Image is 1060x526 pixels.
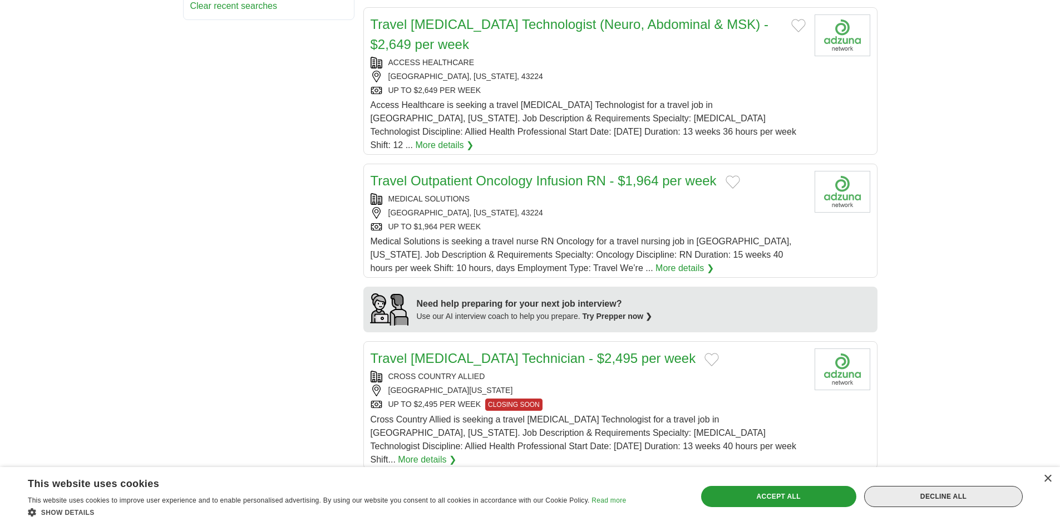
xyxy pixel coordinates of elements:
[591,496,626,504] a: Read more, opens a new window
[371,415,796,464] span: Cross Country Allied is seeking a travel [MEDICAL_DATA] Technologist for a travel job in [GEOGRAP...
[704,353,719,366] button: Add to favorite jobs
[815,171,870,213] img: Company logo
[371,221,806,233] div: UP TO $1,964 PER WEEK
[371,17,768,52] a: Travel [MEDICAL_DATA] Technologist (Neuro, Abdominal & MSK) - $2,649 per week
[371,173,717,188] a: Travel Outpatient Oncology Infusion RN - $1,964 per week
[701,486,856,507] div: Accept all
[815,14,870,56] img: Company logo
[371,193,806,205] div: MEDICAL SOLUTIONS
[371,207,806,219] div: [GEOGRAPHIC_DATA], [US_STATE], 43224
[726,175,740,189] button: Add to favorite jobs
[417,297,653,311] div: Need help preparing for your next job interview?
[28,496,590,504] span: This website uses cookies to improve user experience and to enable personalised advertising. By u...
[371,237,792,273] span: Medical Solutions is seeking a travel nurse RN Oncology for a travel nursing job in [GEOGRAPHIC_D...
[371,57,806,68] div: ACCESS HEALTHCARE
[583,312,653,321] a: Try Prepper now ❯
[415,139,474,152] a: More details ❯
[371,385,806,396] div: [GEOGRAPHIC_DATA][US_STATE]
[28,507,626,518] div: Show details
[371,100,796,150] span: Access Healthcare is seeking a travel [MEDICAL_DATA] Technologist for a travel job in [GEOGRAPHIC...
[41,509,95,517] span: Show details
[371,71,806,82] div: [GEOGRAPHIC_DATA], [US_STATE], 43224
[864,486,1023,507] div: Decline all
[815,348,870,390] img: Company logo
[655,262,714,275] a: More details ❯
[371,351,696,366] a: Travel [MEDICAL_DATA] Technician - $2,495 per week
[371,371,806,382] div: CROSS COUNTRY ALLIED
[791,19,806,32] button: Add to favorite jobs
[485,399,543,411] span: CLOSING SOON
[371,399,806,411] div: UP TO $2,495 PER WEEK
[190,1,278,11] a: Clear recent searches
[28,474,598,490] div: This website uses cookies
[417,311,653,322] div: Use our AI interview coach to help you prepare.
[1043,475,1052,483] div: Close
[371,85,806,96] div: UP TO $2,649 PER WEEK
[398,453,456,466] a: More details ❯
